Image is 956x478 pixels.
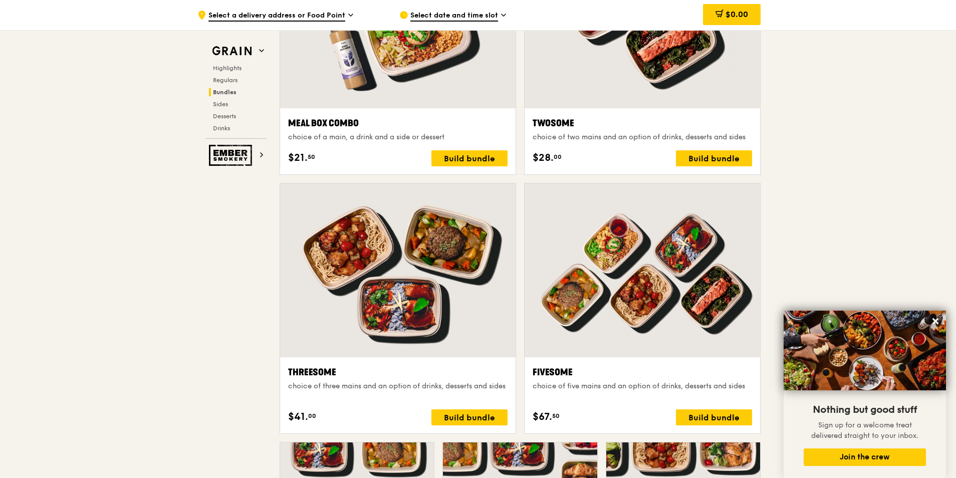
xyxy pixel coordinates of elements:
[431,150,508,166] div: Build bundle
[676,150,752,166] div: Build bundle
[927,313,943,329] button: Close
[213,113,236,120] span: Desserts
[213,101,228,108] span: Sides
[288,365,508,379] div: Threesome
[533,409,552,424] span: $67.
[533,365,752,379] div: Fivesome
[533,381,752,391] div: choice of five mains and an option of drinks, desserts and sides
[209,145,255,166] img: Ember Smokery web logo
[804,448,926,466] button: Join the crew
[288,132,508,142] div: choice of a main, a drink and a side or dessert
[288,409,308,424] span: $41.
[431,409,508,425] div: Build bundle
[208,11,345,22] span: Select a delivery address or Food Point
[288,150,308,165] span: $21.
[213,125,230,132] span: Drinks
[213,89,236,96] span: Bundles
[813,404,917,416] span: Nothing but good stuff
[308,412,316,420] span: 00
[410,11,498,22] span: Select date and time slot
[784,311,946,390] img: DSC07876-Edit02-Large.jpeg
[552,412,560,420] span: 50
[308,153,315,161] span: 50
[533,150,554,165] span: $28.
[209,42,255,60] img: Grain web logo
[554,153,562,161] span: 00
[288,381,508,391] div: choice of three mains and an option of drinks, desserts and sides
[533,116,752,130] div: Twosome
[213,77,237,84] span: Regulars
[533,132,752,142] div: choice of two mains and an option of drinks, desserts and sides
[213,65,242,72] span: Highlights
[811,421,918,440] span: Sign up for a welcome treat delivered straight to your inbox.
[288,116,508,130] div: Meal Box Combo
[676,409,752,425] div: Build bundle
[726,10,748,19] span: $0.00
